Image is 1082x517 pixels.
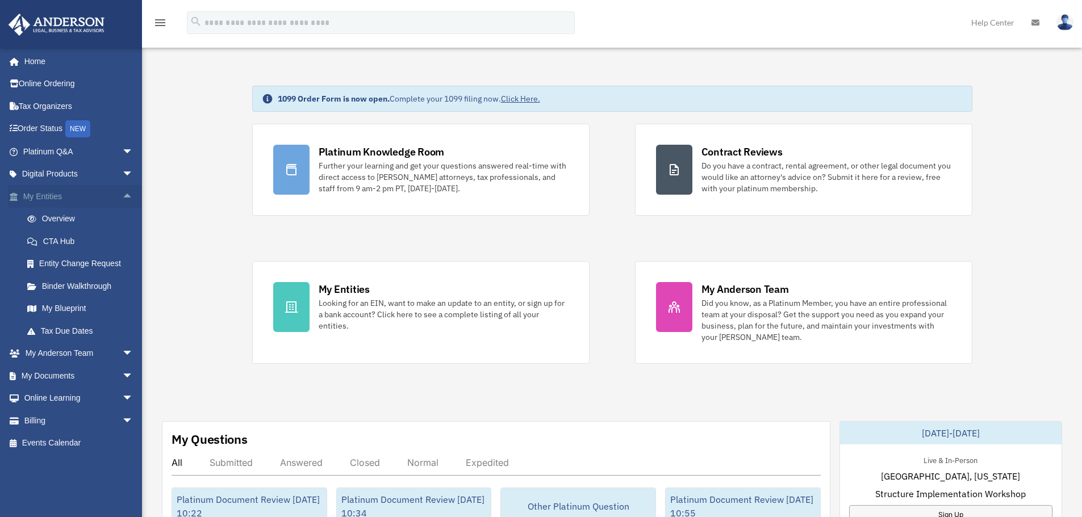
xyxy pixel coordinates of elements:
[8,432,151,455] a: Events Calendar
[122,387,145,410] span: arrow_drop_down
[8,117,151,141] a: Order StatusNEW
[16,208,151,230] a: Overview
[701,145,783,159] div: Contract Reviews
[122,409,145,432] span: arrow_drop_down
[252,261,590,364] a: My Entities Looking for an EIN, want to make an update to an entity, or sign up for a bank accoun...
[122,342,145,365] span: arrow_drop_down
[8,185,151,208] a: My Entitiesarrow_drop_up
[8,364,151,387] a: My Documentsarrow_drop_down
[881,469,1020,483] span: [GEOGRAPHIC_DATA], [US_STATE]
[319,297,569,331] div: Looking for an EIN, want to make an update to an entity, or sign up for a bank account? Click her...
[278,94,390,104] strong: 1099 Order Form is now open.
[190,15,202,28] i: search
[122,163,145,186] span: arrow_drop_down
[701,297,951,343] div: Did you know, as a Platinum Member, you have an entire professional team at your disposal? Get th...
[8,409,151,432] a: Billingarrow_drop_down
[501,94,540,104] a: Click Here.
[701,282,789,296] div: My Anderson Team
[407,457,438,468] div: Normal
[16,253,151,275] a: Entity Change Request
[8,73,151,95] a: Online Ordering
[8,342,151,365] a: My Anderson Teamarrow_drop_down
[153,20,167,30] a: menu
[65,120,90,137] div: NEW
[16,275,151,297] a: Binder Walkthrough
[16,320,151,342] a: Tax Due Dates
[1056,14,1073,31] img: User Pic
[8,140,151,163] a: Platinum Q&Aarrow_drop_down
[278,93,540,104] div: Complete your 1099 filing now.
[210,457,253,468] div: Submitted
[8,95,151,117] a: Tax Organizers
[122,185,145,208] span: arrow_drop_up
[172,431,248,448] div: My Questions
[122,364,145,388] span: arrow_drop_down
[466,457,509,468] div: Expedited
[875,487,1026,501] span: Structure Implementation Workshop
[252,124,590,216] a: Platinum Knowledge Room Further your learning and get your questions answered real-time with dire...
[8,50,145,73] a: Home
[840,422,1062,444] div: [DATE]-[DATE]
[350,457,380,468] div: Closed
[8,163,151,186] a: Digital Productsarrow_drop_down
[122,140,145,163] span: arrow_drop_down
[319,145,445,159] div: Platinum Knowledge Room
[153,16,167,30] i: menu
[914,453,987,465] div: Live & In-Person
[635,124,972,216] a: Contract Reviews Do you have a contract, rental agreement, or other legal document you would like...
[280,457,323,468] div: Answered
[635,261,972,364] a: My Anderson Team Did you know, as a Platinum Member, you have an entire professional team at your...
[8,387,151,410] a: Online Learningarrow_drop_down
[172,457,182,468] div: All
[16,297,151,320] a: My Blueprint
[319,160,569,194] div: Further your learning and get your questions answered real-time with direct access to [PERSON_NAM...
[16,230,151,253] a: CTA Hub
[701,160,951,194] div: Do you have a contract, rental agreement, or other legal document you would like an attorney's ad...
[5,14,108,36] img: Anderson Advisors Platinum Portal
[319,282,370,296] div: My Entities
